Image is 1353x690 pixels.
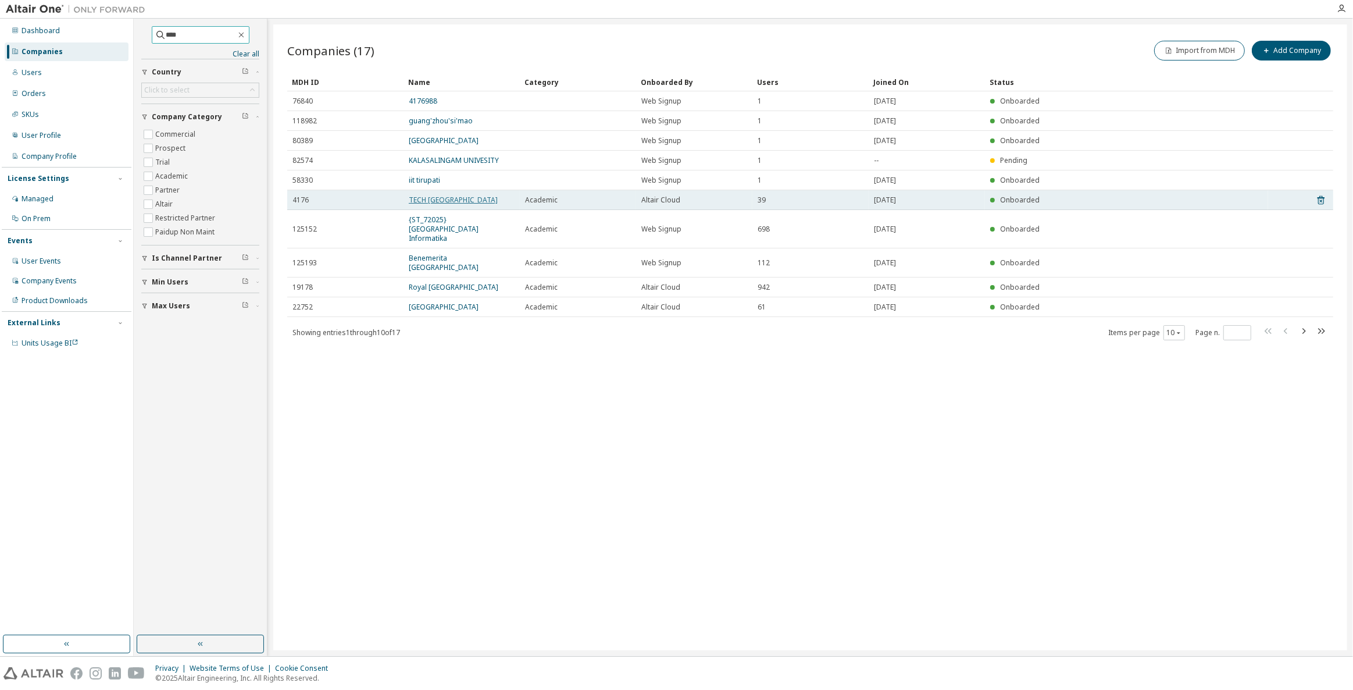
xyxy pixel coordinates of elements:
span: Onboarded [1000,116,1040,126]
span: Altair Cloud [641,195,680,205]
span: Onboarded [1000,96,1040,106]
span: [DATE] [874,258,896,268]
span: 1 [758,116,762,126]
p: © 2025 Altair Engineering, Inc. All Rights Reserved. [155,673,335,683]
span: Onboarded [1000,282,1040,292]
span: Pending [1000,155,1027,165]
div: Category [524,73,631,91]
span: Clear filter [242,301,249,311]
span: 22752 [292,303,313,312]
div: Companies [22,47,63,56]
span: 76840 [292,97,313,106]
span: -- [874,156,879,165]
span: Onboarded [1000,224,1040,234]
span: [DATE] [874,176,896,185]
div: Users [757,73,864,91]
div: Website Terms of Use [190,664,275,673]
span: Onboarded [1000,175,1040,185]
div: Privacy [155,664,190,673]
div: Status [990,73,1263,91]
span: 1 [758,97,762,106]
label: Altair [155,197,175,211]
span: 125152 [292,225,317,234]
div: Product Downloads [22,296,88,305]
img: altair_logo.svg [3,667,63,680]
span: Academic [525,195,558,205]
span: Clear filter [242,278,249,287]
button: Import from MDH [1154,41,1245,61]
a: Benemerita [GEOGRAPHIC_DATA] [409,253,479,272]
span: Web Signup [641,156,681,165]
label: Academic [155,169,190,183]
div: Company Profile [22,152,77,161]
img: facebook.svg [70,667,83,680]
label: Paidup Non Maint [155,225,217,239]
label: Restricted Partner [155,211,217,225]
span: Page n. [1195,325,1251,340]
span: 1 [758,156,762,165]
span: 82574 [292,156,313,165]
span: Onboarded [1000,258,1040,268]
div: Orders [22,89,46,98]
div: MDH ID [292,73,399,91]
label: Trial [155,155,172,169]
label: Commercial [155,127,198,141]
span: Web Signup [641,97,681,106]
button: 10 [1166,328,1182,337]
span: [DATE] [874,136,896,145]
div: SKUs [22,110,39,119]
span: 4176 [292,195,309,205]
a: [GEOGRAPHIC_DATA] [409,302,479,312]
img: linkedin.svg [109,667,121,680]
span: Showing entries 1 through 10 of 17 [292,328,400,337]
span: [DATE] [874,283,896,292]
img: Altair One [6,3,151,15]
div: Managed [22,194,53,204]
span: 942 [758,283,770,292]
span: Academic [525,258,558,268]
span: 61 [758,303,766,312]
span: 58330 [292,176,313,185]
span: [DATE] [874,303,896,312]
span: Company Category [152,112,222,122]
span: Companies (17) [287,42,374,59]
span: Onboarded [1000,195,1040,205]
span: 80389 [292,136,313,145]
span: Min Users [152,278,188,287]
div: Cookie Consent [275,664,335,673]
span: 112 [758,258,770,268]
span: Is Channel Partner [152,254,222,263]
span: Altair Cloud [641,303,680,312]
span: 698 [758,225,770,234]
div: Events [8,236,33,246]
span: [DATE] [874,116,896,126]
span: Units Usage BI [22,338,78,348]
span: Academic [525,303,558,312]
span: Clear filter [242,254,249,263]
span: Max Users [152,301,190,311]
span: Web Signup [641,176,681,185]
a: KALASALINGAM UNIVESITY [409,155,499,165]
span: Items per page [1108,325,1185,340]
div: External Links [8,318,60,328]
div: Click to select [142,83,259,97]
button: Is Channel Partner [141,246,259,271]
label: Prospect [155,141,188,155]
span: Web Signup [641,116,681,126]
span: [DATE] [874,225,896,234]
div: Users [22,68,42,77]
a: Clear all [141,49,259,59]
a: TECH [GEOGRAPHIC_DATA] [409,195,498,205]
div: Dashboard [22,26,60,35]
div: Joined On [873,73,980,91]
span: Clear filter [242,67,249,77]
a: [GEOGRAPHIC_DATA] [409,136,479,145]
button: Min Users [141,269,259,295]
div: Name [408,73,515,91]
a: iit tirupati [409,175,440,185]
label: Partner [155,183,182,197]
span: Onboarded [1000,136,1040,145]
div: License Settings [8,174,69,183]
img: instagram.svg [90,667,102,680]
a: Royal [GEOGRAPHIC_DATA] [409,282,498,292]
